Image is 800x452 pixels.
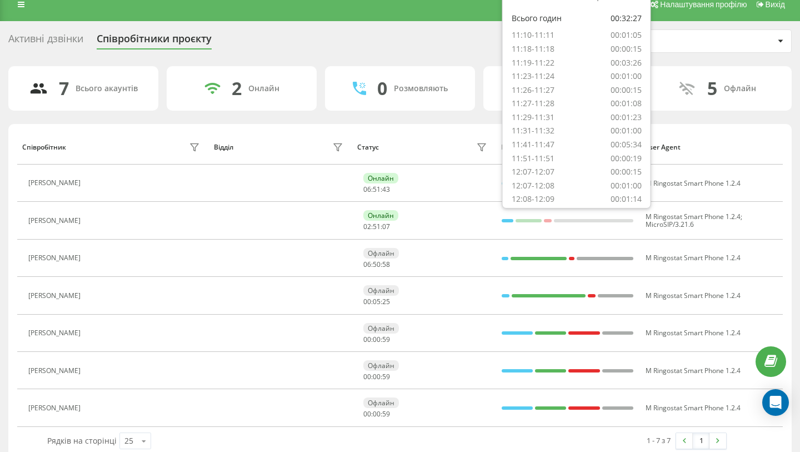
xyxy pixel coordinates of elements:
div: Офлайн [724,84,756,93]
div: 00:00:15 [611,167,642,177]
div: Всього акаунтів [76,84,138,93]
div: 00:01:00 [611,71,642,82]
div: Статус [357,143,379,151]
div: Всього годин [512,13,562,24]
div: [PERSON_NAME] [28,292,83,300]
div: 12:07-12:08 [512,181,554,191]
span: M Ringostat Smart Phone 1.2.4 [646,328,741,337]
span: 59 [382,409,390,419]
div: 00:03:26 [611,58,642,68]
div: 25 [124,435,133,446]
div: Онлайн [363,210,398,221]
div: 00:00:15 [611,44,642,54]
span: 59 [382,372,390,381]
div: [PERSON_NAME] [28,404,83,412]
span: MicroSIP/3.21.6 [646,220,694,229]
div: 11:27-11:28 [512,98,554,109]
a: 1 [693,433,709,449]
div: 00:32:27 [611,13,642,24]
span: 00 [363,409,371,419]
div: 00:01:08 [611,98,642,109]
div: 5 [707,78,717,99]
div: 7 [59,78,69,99]
div: 11:31-11:32 [512,126,554,136]
div: Open Intercom Messenger [762,389,789,416]
div: 00:01:00 [611,181,642,191]
span: 59 [382,335,390,344]
div: : : [363,336,390,344]
div: 00:00:19 [611,153,642,164]
div: 11:23-11:24 [512,71,554,82]
div: [PERSON_NAME] [28,367,83,375]
span: 51 [373,222,381,231]
div: 2 [232,78,242,99]
span: M Ringostat Smart Phone 1.2.4 [646,178,741,188]
div: 00:01:00 [611,126,642,136]
span: 06 [363,185,371,194]
span: M Ringostat Smart Phone 1.2.4 [646,403,741,413]
div: 00:05:34 [611,140,642,150]
div: 11:41-11:47 [512,140,554,150]
span: 00 [373,409,381,419]
div: Офлайн [363,398,399,408]
span: M Ringostat Smart Phone 1.2.4 [646,253,741,262]
div: 00:01:14 [611,194,642,205]
div: : : [363,186,390,193]
div: 11:29-11:31 [512,112,554,123]
div: [PERSON_NAME] [28,217,83,225]
div: Активні дзвінки [8,33,83,50]
span: 58 [382,260,390,269]
div: : : [363,223,390,231]
div: Офлайн [363,285,399,296]
span: 06 [363,260,371,269]
div: Онлайн [363,173,398,183]
div: 0 [377,78,387,99]
div: User Agent [644,143,778,151]
span: 00 [373,372,381,381]
span: Рядків на сторінці [47,435,117,446]
div: 11:51-11:51 [512,153,554,164]
div: 00:01:23 [611,112,642,123]
div: Онлайн [248,84,279,93]
div: 1 - 7 з 7 [647,435,671,446]
div: [PERSON_NAME] [28,329,83,337]
div: 00:00:15 [611,85,642,96]
div: : : [363,373,390,381]
span: M Ringostat Smart Phone 1.2.4 [646,291,741,300]
span: M Ringostat Smart Phone 1.2.4 [646,366,741,375]
div: [PERSON_NAME] [28,179,83,187]
span: 51 [373,185,381,194]
div: Відділ [214,143,233,151]
div: Офлайн [363,248,399,259]
span: 43 [382,185,390,194]
div: Офлайн [363,323,399,334]
div: 00:01:05 [611,30,642,41]
span: 25 [382,297,390,306]
div: В статусі [501,143,634,151]
div: 11:19-11:22 [512,58,554,68]
span: M Ringostat Smart Phone 1.2.4 [646,212,741,221]
div: Розмовляють [394,84,448,93]
span: 02 [363,222,371,231]
span: 00 [363,372,371,381]
div: 11:18-11:18 [512,44,554,54]
span: 00 [363,297,371,306]
span: 07 [382,222,390,231]
div: 11:26-11:27 [512,85,554,96]
span: 00 [373,335,381,344]
div: Офлайн [363,360,399,371]
div: 12:08-12:09 [512,194,554,205]
span: 05 [373,297,381,306]
div: Співробітники проєкту [97,33,212,50]
div: 12:07-12:07 [512,167,554,177]
div: : : [363,410,390,418]
div: [PERSON_NAME] [28,254,83,262]
div: Співробітник [22,143,66,151]
div: : : [363,298,390,306]
div: 11:10-11:11 [512,30,554,41]
span: 00 [363,335,371,344]
span: 50 [373,260,381,269]
div: : : [363,261,390,269]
